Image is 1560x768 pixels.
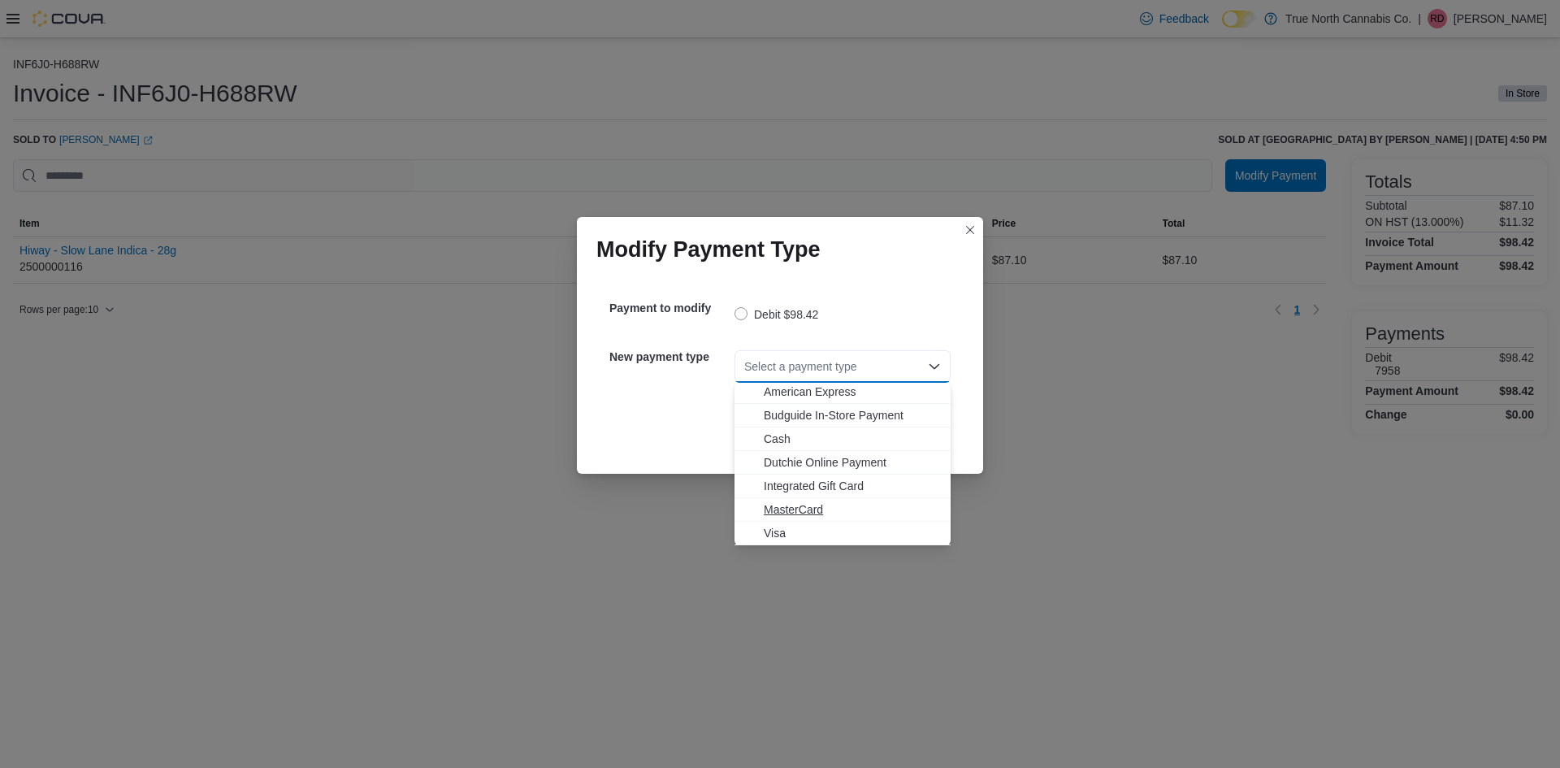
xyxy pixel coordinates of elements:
[734,522,951,545] button: Visa
[764,454,941,471] span: Dutchie Online Payment
[734,498,951,522] button: MasterCard
[734,475,951,498] button: Integrated Gift Card
[734,305,818,324] label: Debit $98.42
[764,525,941,541] span: Visa
[734,427,951,451] button: Cash
[596,236,821,263] h1: Modify Payment Type
[734,451,951,475] button: Dutchie Online Payment
[734,380,951,545] div: Choose from the following options
[734,380,951,404] button: American Express
[764,501,941,518] span: MasterCard
[609,341,731,373] h5: New payment type
[928,360,941,373] button: Close list of options
[609,292,731,324] h5: Payment to modify
[764,384,941,400] span: American Express
[744,357,746,376] input: Accessible screen reader label
[764,407,941,423] span: Budguide In-Store Payment
[764,431,941,447] span: Cash
[960,220,980,240] button: Closes this modal window
[734,404,951,427] button: Budguide In-Store Payment
[764,478,941,494] span: Integrated Gift Card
